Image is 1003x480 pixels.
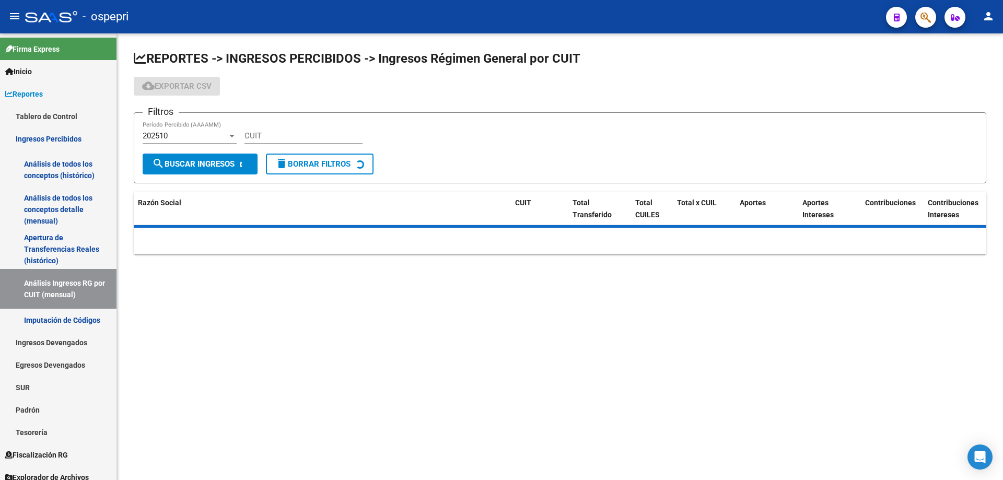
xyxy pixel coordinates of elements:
[142,79,155,92] mat-icon: cloud_download
[928,198,978,219] span: Contribuciones Intereses
[802,198,834,219] span: Aportes Intereses
[515,198,531,207] span: CUIT
[568,192,631,226] datatable-header-cell: Total Transferido
[83,5,129,28] span: - ospepri
[266,154,374,174] button: Borrar Filtros
[5,66,32,77] span: Inicio
[967,444,993,470] div: Open Intercom Messenger
[5,43,60,55] span: Firma Express
[631,192,673,226] datatable-header-cell: Total CUILES
[982,10,995,22] mat-icon: person
[275,159,351,169] span: Borrar Filtros
[673,192,736,226] datatable-header-cell: Total x CUIL
[143,104,179,119] h3: Filtros
[736,192,798,226] datatable-header-cell: Aportes
[152,159,235,169] span: Buscar Ingresos
[5,88,43,100] span: Reportes
[275,157,288,170] mat-icon: delete
[143,154,258,174] button: Buscar Ingresos
[511,192,568,226] datatable-header-cell: CUIT
[861,192,924,226] datatable-header-cell: Contribuciones
[798,192,861,226] datatable-header-cell: Aportes Intereses
[865,198,916,207] span: Contribuciones
[635,198,660,219] span: Total CUILES
[138,198,181,207] span: Razón Social
[740,198,766,207] span: Aportes
[573,198,612,219] span: Total Transferido
[677,198,717,207] span: Total x CUIL
[142,81,212,91] span: Exportar CSV
[5,449,68,461] span: Fiscalización RG
[924,192,986,226] datatable-header-cell: Contribuciones Intereses
[152,157,165,170] mat-icon: search
[134,77,220,96] button: Exportar CSV
[134,192,511,226] datatable-header-cell: Razón Social
[143,131,168,141] span: 202510
[8,10,21,22] mat-icon: menu
[134,51,580,66] span: REPORTES -> INGRESOS PERCIBIDOS -> Ingresos Régimen General por CUIT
